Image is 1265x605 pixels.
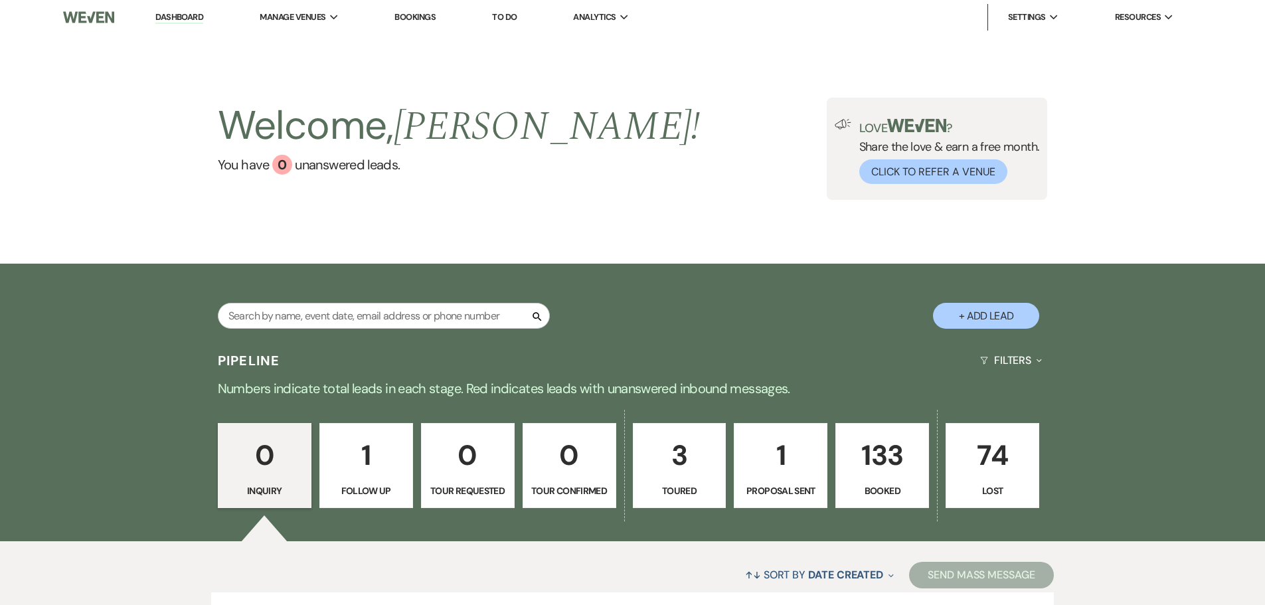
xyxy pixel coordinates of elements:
button: Click to Refer a Venue [859,159,1007,184]
span: Analytics [573,11,616,24]
a: 0Inquiry [218,423,311,508]
p: 1 [328,433,404,477]
a: 133Booked [835,423,929,508]
a: 74Lost [946,423,1039,508]
p: 0 [531,433,608,477]
a: To Do [492,11,517,23]
button: Send Mass Message [909,562,1054,588]
p: 3 [641,433,718,477]
p: 0 [430,433,506,477]
img: loud-speaker-illustration.svg [835,119,851,130]
div: 0 [272,155,292,175]
span: ↑↓ [745,568,761,582]
p: Tour Confirmed [531,483,608,498]
p: Follow Up [328,483,404,498]
p: 0 [226,433,303,477]
p: Inquiry [226,483,303,498]
p: Lost [954,483,1031,498]
a: Bookings [394,11,436,23]
img: Weven Logo [63,3,114,31]
a: 0Tour Confirmed [523,423,616,508]
p: Love ? [859,119,1040,134]
span: Manage Venues [260,11,325,24]
span: Date Created [808,568,883,582]
button: Sort By Date Created [740,557,899,592]
input: Search by name, event date, email address or phone number [218,303,550,329]
a: Dashboard [155,11,203,24]
div: Share the love & earn a free month. [851,119,1040,184]
span: Settings [1008,11,1046,24]
a: 0Tour Requested [421,423,515,508]
span: [PERSON_NAME] ! [394,96,701,157]
p: Booked [844,483,920,498]
p: 133 [844,433,920,477]
h3: Pipeline [218,351,280,370]
p: Numbers indicate total leads in each stage. Red indicates leads with unanswered inbound messages. [155,378,1111,399]
a: 3Toured [633,423,726,508]
a: You have 0 unanswered leads. [218,155,701,175]
span: Resources [1115,11,1161,24]
a: 1Proposal Sent [734,423,827,508]
p: Toured [641,483,718,498]
p: 1 [742,433,819,477]
p: 74 [954,433,1031,477]
h2: Welcome, [218,98,701,155]
p: Proposal Sent [742,483,819,498]
button: + Add Lead [933,303,1039,329]
a: 1Follow Up [319,423,413,508]
img: weven-logo-green.svg [887,119,946,132]
button: Filters [975,343,1047,378]
p: Tour Requested [430,483,506,498]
